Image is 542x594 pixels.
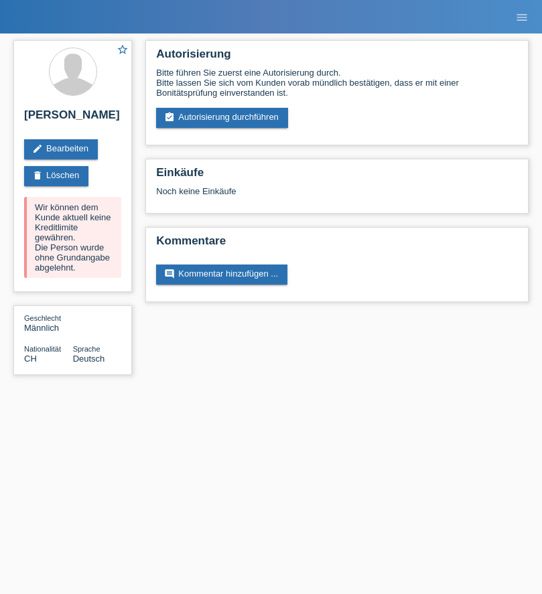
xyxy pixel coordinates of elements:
a: commentKommentar hinzufügen ... [156,265,287,285]
h2: Einkäufe [156,166,518,186]
i: star_border [117,44,129,56]
span: Nationalität [24,345,61,353]
h2: Kommentare [156,234,518,254]
div: Noch keine Einkäufe [156,186,518,206]
div: Bitte führen Sie zuerst eine Autorisierung durch. Bitte lassen Sie sich vom Kunden vorab mündlich... [156,68,518,98]
span: Deutsch [73,354,105,364]
a: editBearbeiten [24,139,98,159]
i: comment [164,269,175,279]
div: Wir können dem Kunde aktuell keine Kreditlimite gewähren. Die Person wurde ohne Grundangabe abgel... [24,197,121,278]
i: menu [515,11,529,24]
span: Geschlecht [24,314,61,322]
h2: Autorisierung [156,48,518,68]
a: star_border [117,44,129,58]
span: Sprache [73,345,100,353]
a: menu [509,13,535,21]
span: Schweiz [24,354,37,364]
h2: [PERSON_NAME] [24,108,121,129]
i: assignment_turned_in [164,112,175,123]
a: assignment_turned_inAutorisierung durchführen [156,108,288,128]
i: edit [32,143,43,154]
i: delete [32,170,43,181]
div: Männlich [24,313,73,333]
a: deleteLöschen [24,166,88,186]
